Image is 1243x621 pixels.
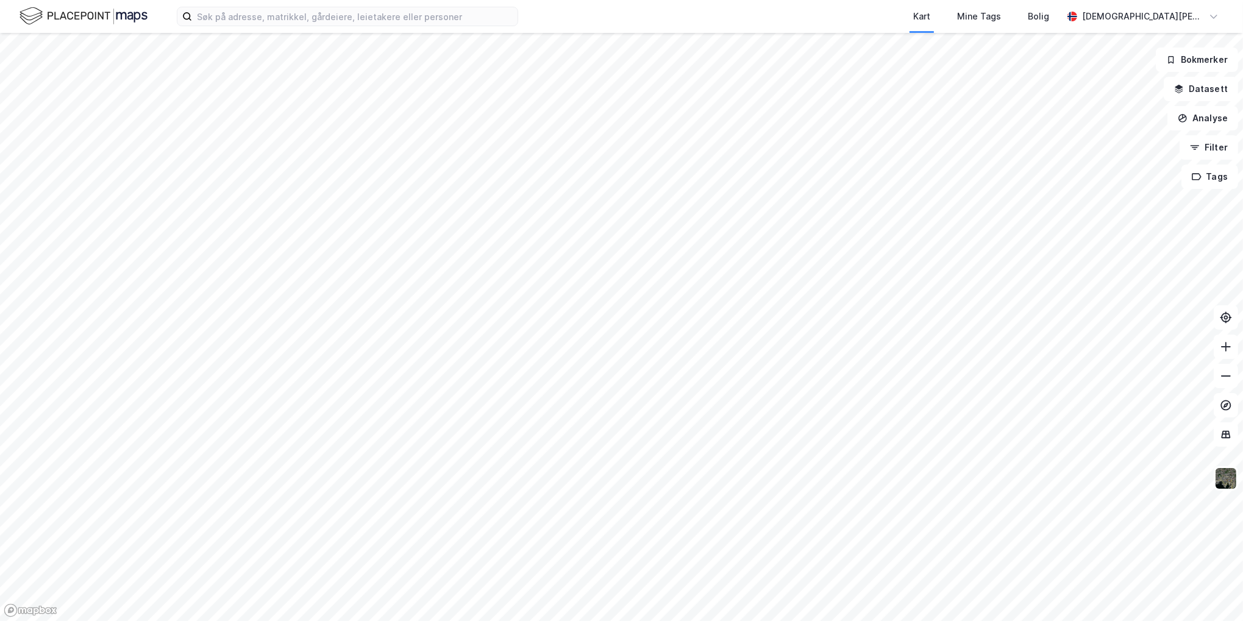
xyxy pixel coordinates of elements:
[192,7,518,26] input: Søk på adresse, matrikkel, gårdeiere, leietakere eller personer
[1180,135,1238,160] button: Filter
[1164,77,1238,101] button: Datasett
[957,9,1001,24] div: Mine Tags
[1167,106,1238,130] button: Analyse
[4,603,57,617] a: Mapbox homepage
[913,9,930,24] div: Kart
[1182,562,1243,621] iframe: Chat Widget
[1028,9,1049,24] div: Bolig
[1082,9,1204,24] div: [DEMOGRAPHIC_DATA][PERSON_NAME]
[1214,467,1238,490] img: 9k=
[20,5,148,27] img: logo.f888ab2527a4732fd821a326f86c7f29.svg
[1181,165,1238,189] button: Tags
[1156,48,1238,72] button: Bokmerker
